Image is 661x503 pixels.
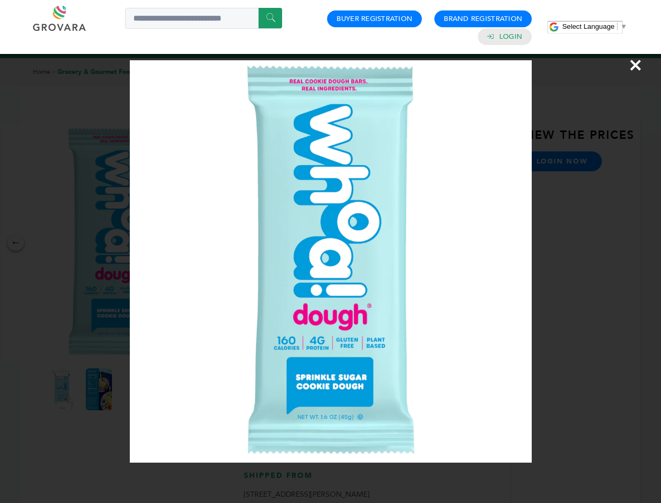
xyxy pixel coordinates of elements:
[499,32,522,41] a: Login
[130,60,532,463] img: Image Preview
[617,23,618,30] span: ​
[620,23,627,30] span: ▼
[125,8,282,29] input: Search a product or brand...
[629,50,643,80] span: ×
[562,23,627,30] a: Select Language​
[337,14,412,24] a: Buyer Registration
[444,14,522,24] a: Brand Registration
[562,23,614,30] span: Select Language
